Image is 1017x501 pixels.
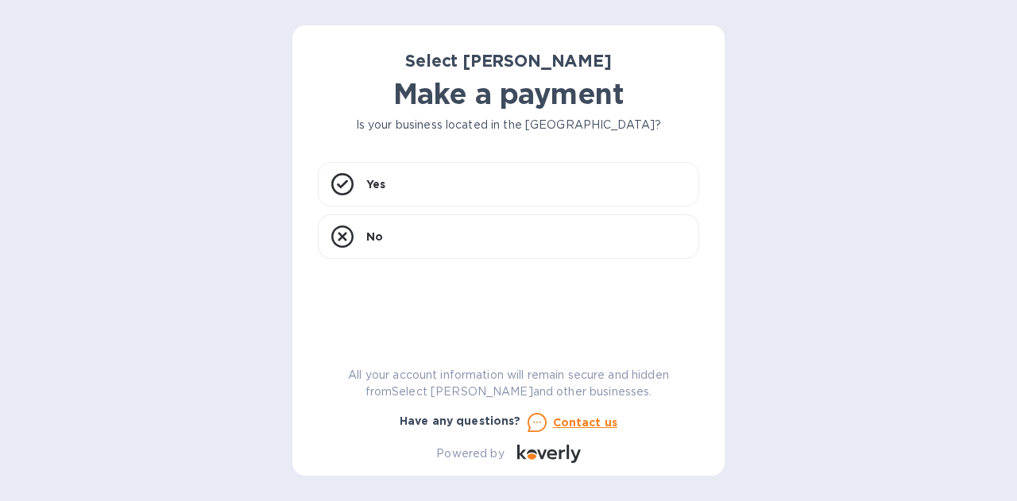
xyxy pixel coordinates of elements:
[318,117,699,133] p: Is your business located in the [GEOGRAPHIC_DATA]?
[405,51,612,71] b: Select [PERSON_NAME]
[318,367,699,400] p: All your account information will remain secure and hidden from Select [PERSON_NAME] and other bu...
[436,445,504,462] p: Powered by
[553,416,618,429] u: Contact us
[400,414,521,427] b: Have any questions?
[366,229,383,245] p: No
[318,77,699,110] h1: Make a payment
[366,176,385,192] p: Yes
